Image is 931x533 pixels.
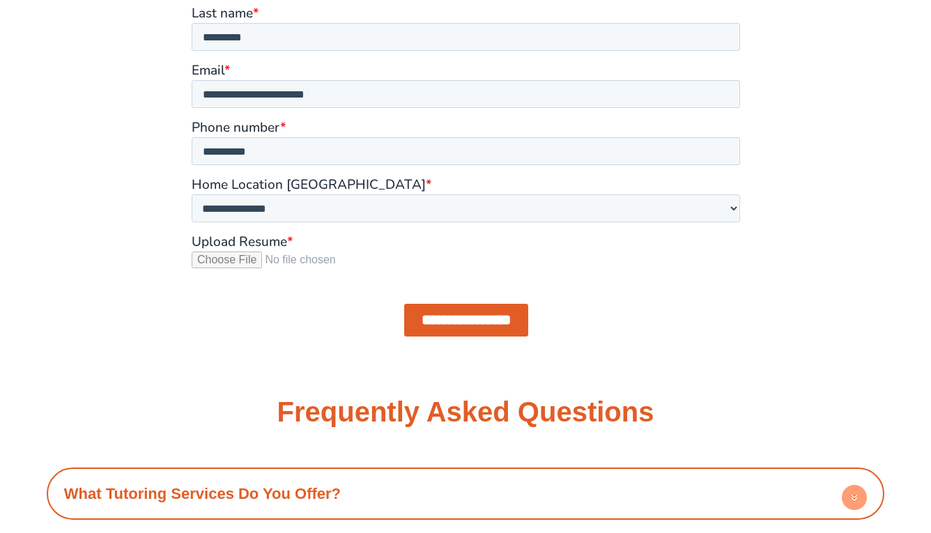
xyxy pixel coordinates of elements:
h3: Frequently Asked Questions [277,398,654,426]
iframe: Chat Widget [692,376,931,533]
a: What Tutoring Services Do You Offer? [64,485,341,502]
h4: What Tutoring Services Do You Offer? [54,474,877,513]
